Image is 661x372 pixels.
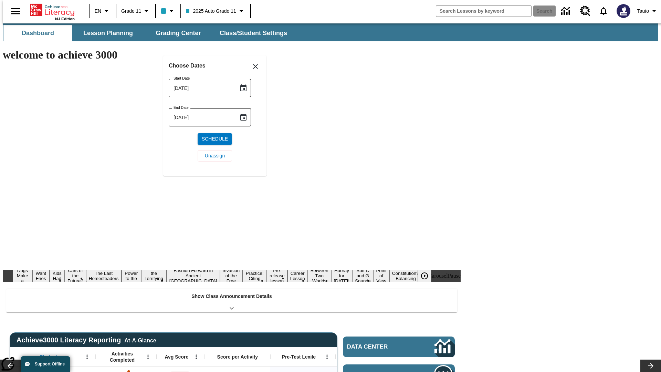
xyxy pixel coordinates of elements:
a: Notifications [595,2,612,20]
input: MMMM-DD-YYYY [169,108,234,126]
button: Slide 14 Hooray for Constitution Day! [331,267,353,285]
button: Slide 11 Pre-release lesson [267,267,287,285]
button: Slide 9 The Invasion of the Free CD [220,262,243,290]
button: Grade: Grade 11, Select a grade [118,5,153,17]
button: Grading Center [144,25,213,41]
button: Slide 17 The Constitution's Balancing Act [389,265,422,287]
button: Choose date, selected date is Aug 11, 2025 [237,111,250,124]
button: Slide 6 Solar Power to the People [122,265,141,287]
span: Grade 11 [121,8,141,15]
button: Slide 8 Fashion Forward in Ancient Rome [167,267,220,285]
img: Avatar [617,4,630,18]
button: Lesson Planning [74,25,143,41]
button: Select a new avatar [612,2,634,20]
button: Open Menu [82,352,92,362]
p: Show Class Announcement Details [191,293,272,300]
div: At-A-Glance [124,336,156,344]
button: Schedule [198,133,232,145]
div: Home [30,2,75,21]
span: Schedule [202,135,228,143]
input: MMMM-DD-YYYY [169,79,234,97]
span: 2025 Auto Grade 11 [186,8,236,15]
body: Maximum 600 characters Press Escape to exit toolbar Press Alt + F10 to reach toolbar [3,6,101,12]
a: Resource Center, Will open in new tab [576,2,595,20]
button: Slide 1 Diving Dogs Make a Splash [13,262,32,290]
button: Slide 15 Soft C and G Sounds [352,267,373,285]
div: Show Class Announcement Details [6,289,457,312]
span: EN [95,8,101,15]
span: Score per Activity [217,354,258,360]
button: Slide 3 Dirty Jobs Kids Had To Do [50,259,65,292]
button: Profile/Settings [634,5,661,17]
button: Slide 5 The Last Homesteaders [86,270,122,282]
div: Choose date [169,61,261,167]
a: Home [30,3,75,17]
button: Choose date, selected date is Aug 11, 2025 [237,81,250,95]
button: Open Menu [191,352,201,362]
button: Class/Student Settings [214,25,293,41]
button: Lesson carousel, Next [640,360,661,372]
button: Class color is light blue. Change class color [158,5,178,17]
input: search field [436,6,531,17]
div: SubNavbar [3,23,658,41]
div: SubNavbar [3,25,293,41]
div: Play [418,270,438,282]
button: Support Offline [21,356,70,372]
button: Class: 2025 Auto Grade 11, Select your class [183,5,248,17]
button: Slide 2 Do You Want Fries With That? [32,259,50,292]
h6: Choose Dates [169,61,261,71]
span: Pre-Test Lexile [282,354,316,360]
button: Open Menu [322,352,332,362]
button: Slide 10 Mixed Practice: Citing Evidence [242,265,267,287]
span: NJ Edition [55,17,75,21]
button: Slide 16 Point of View [373,267,389,285]
button: Slide 12 Career Lesson [287,270,308,282]
button: Open side menu [6,1,26,21]
span: Unassign [205,152,225,159]
label: End Date [174,105,189,110]
a: Data Center [557,2,576,21]
span: Achieve3000 Literacy Reporting [17,336,156,344]
button: Language: EN, Select a language [92,5,114,17]
button: Slide 7 Attack of the Terrifying Tomatoes [141,265,167,287]
button: Open Menu [143,352,153,362]
span: Avg Score [165,354,188,360]
button: Slide 13 Between Two Worlds [308,267,331,285]
a: Data Center [343,337,455,357]
button: Slide 4 Cars of the Future? [65,267,86,285]
span: Support Offline [35,362,65,366]
button: Play [418,270,431,282]
label: Start Date [174,76,190,81]
span: Student [40,354,57,360]
h1: welcome to achieve 3000 [3,49,461,61]
button: Dashboard [3,25,72,41]
span: Activities Completed [99,351,145,363]
button: Unassign [198,150,232,162]
button: Close [247,58,264,75]
div: heroCarouselPause [418,273,461,279]
span: Data Center [347,343,411,350]
span: Tauto [637,8,649,15]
